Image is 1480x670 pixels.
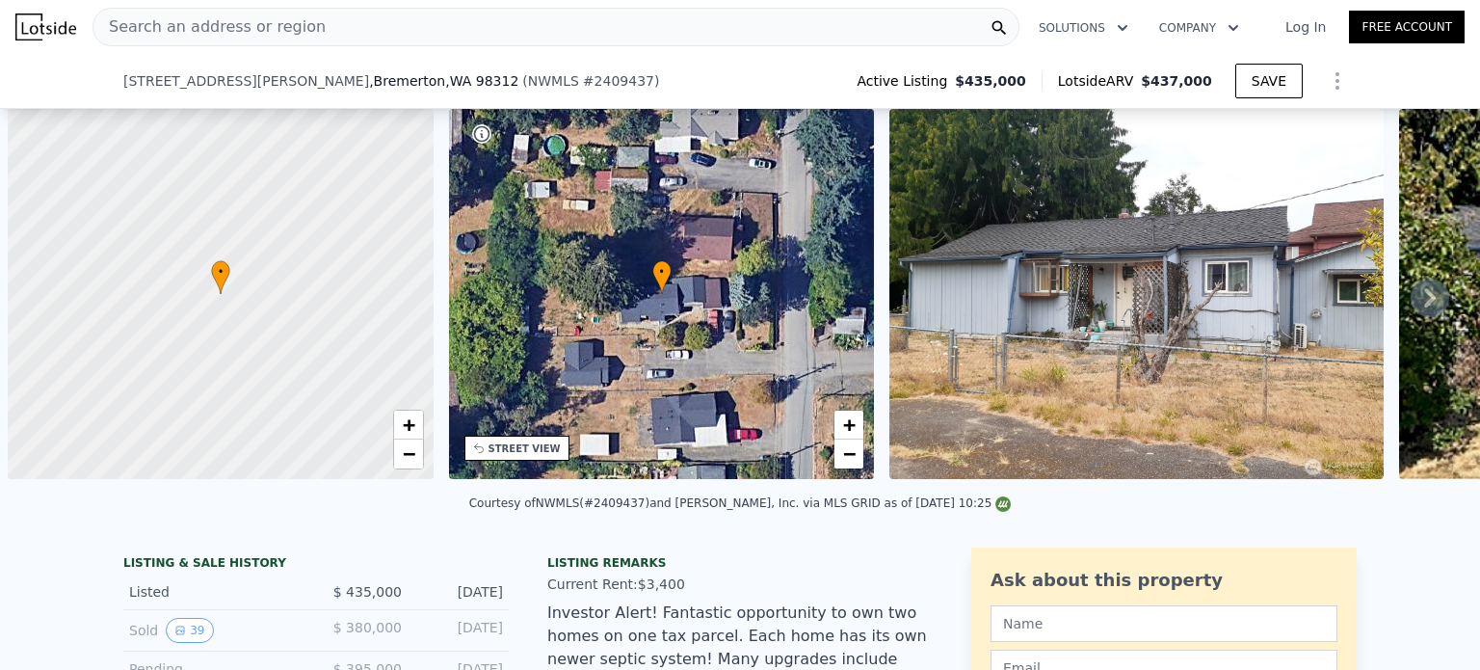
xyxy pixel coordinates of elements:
input: Name [991,605,1337,642]
span: NWMLS [528,73,579,89]
span: • [652,263,672,281]
span: $3,400 [638,576,685,592]
button: Show Options [1318,62,1357,100]
div: Listing remarks [547,555,933,571]
a: Log In [1262,17,1349,37]
a: Free Account [1349,11,1465,43]
img: Sale: 167333060 Parcel: 102234294 [889,109,1383,479]
div: Sold [129,618,301,643]
span: $ 380,000 [333,620,402,635]
span: − [402,442,414,466]
button: SAVE [1235,64,1303,98]
span: • [211,263,230,281]
div: ( ) [522,71,659,91]
span: $435,000 [955,71,1026,91]
span: + [402,413,414,437]
span: Lotside ARV [1058,71,1141,91]
div: Listed [129,582,301,602]
span: , WA 98312 [445,73,518,89]
span: # 2409437 [583,73,654,89]
button: Solutions [1023,11,1144,45]
a: Zoom in [834,411,863,440]
span: [STREET_ADDRESS][PERSON_NAME] [123,71,369,91]
div: [DATE] [417,582,503,602]
button: Company [1144,11,1255,45]
span: $ 435,000 [333,584,402,600]
span: Search an address or region [93,15,326,39]
div: • [211,260,230,294]
div: Courtesy of NWMLS (#2409437) and [PERSON_NAME], Inc. via MLS GRID as of [DATE] 10:25 [469,496,1012,510]
div: LISTING & SALE HISTORY [123,555,509,575]
a: Zoom out [394,440,423,469]
div: STREET VIEW [489,442,561,456]
span: $437,000 [1141,73,1212,89]
a: Zoom out [834,440,863,469]
div: Ask about this property [991,567,1337,594]
span: − [843,442,856,466]
button: View historical data [166,618,213,643]
div: • [652,260,672,294]
div: [DATE] [417,618,503,643]
span: Active Listing [857,71,955,91]
span: + [843,413,856,437]
a: Zoom in [394,411,423,440]
span: Current Rent: [547,576,638,592]
img: Lotside [15,13,76,40]
span: , Bremerton [369,71,518,91]
img: NWMLS Logo [995,496,1011,512]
